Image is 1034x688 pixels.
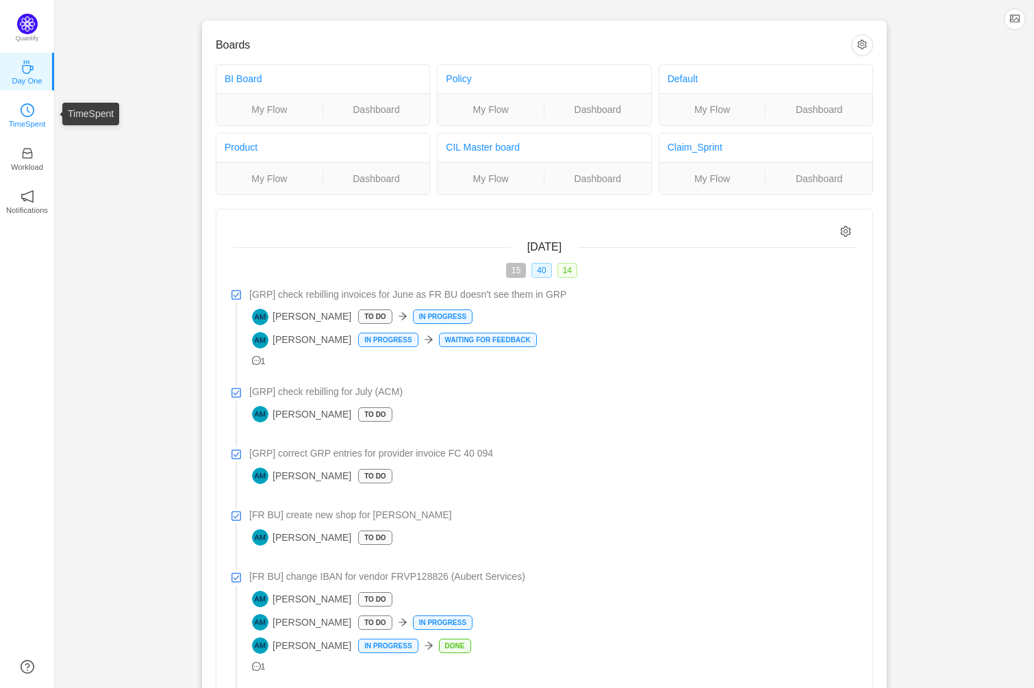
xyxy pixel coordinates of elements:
p: To Do [359,470,391,483]
button: icon: setting [851,34,873,56]
p: TimeSpent [9,118,46,130]
i: icon: inbox [21,146,34,160]
a: My Flow [659,171,766,186]
span: [FR BU] change IBAN for vendor FRVP128826 (Aubert Services) [249,570,525,584]
a: Dashboard [323,102,430,117]
img: AM [252,591,268,607]
p: In Progress [359,639,417,652]
p: Notifications [6,204,48,216]
span: 1 [252,357,266,366]
a: Dashboard [766,171,872,186]
span: [PERSON_NAME] [252,591,351,607]
a: Dashboard [766,102,872,117]
a: My Flow [438,171,544,186]
p: In Progress [359,333,417,346]
h3: Boards [216,38,851,52]
img: AM [252,468,268,484]
p: In Progress [414,310,472,323]
p: To Do [359,593,391,606]
a: icon: clock-circleTimeSpent [21,107,34,121]
span: [PERSON_NAME] [252,637,351,654]
a: Dashboard [544,171,651,186]
a: [GRP] check rebilling for July (ACM) [249,385,856,399]
p: To Do [359,310,391,323]
span: [PERSON_NAME] [252,309,351,325]
a: BI Board [225,73,262,84]
a: icon: question-circle [21,660,34,674]
i: icon: message [252,356,261,365]
i: icon: coffee [21,60,34,74]
a: [GRP] check rebilling invoices for June as FR BU doesn't see them in GRP [249,288,856,302]
p: Done [440,639,470,652]
button: icon: picture [1004,8,1026,30]
a: My Flow [216,102,323,117]
a: My Flow [659,102,766,117]
span: [PERSON_NAME] [252,529,351,546]
span: [GRP] check rebilling for July (ACM) [249,385,403,399]
img: AM [252,332,268,348]
a: icon: notificationNotifications [21,194,34,207]
span: 14 [557,263,577,278]
p: Workload [11,161,43,173]
span: 40 [531,263,551,278]
a: Dashboard [323,171,430,186]
a: Claim_Sprint [668,142,722,153]
p: To Do [359,531,391,544]
a: Product [225,142,257,153]
a: Dashboard [544,102,651,117]
span: 1 [252,662,266,672]
a: My Flow [438,102,544,117]
img: AM [252,614,268,630]
img: AM [252,637,268,654]
a: Policy [446,73,471,84]
img: AM [252,406,268,422]
span: [DATE] [527,241,562,253]
a: icon: inboxWorkload [21,151,34,164]
i: icon: arrow-right [398,311,407,321]
p: Day One [12,75,42,87]
span: [PERSON_NAME] [252,614,351,630]
p: To Do [359,408,391,421]
i: icon: arrow-right [398,617,407,627]
span: [GRP] check rebilling invoices for June as FR BU doesn't see them in GRP [249,288,566,302]
a: My Flow [216,171,323,186]
a: [GRP] correct GRP entries for provider invoice FC 40 094 [249,446,856,461]
i: icon: message [252,662,261,671]
i: icon: arrow-right [424,641,433,650]
img: AM [252,529,268,546]
span: [PERSON_NAME] [252,332,351,348]
img: AM [252,309,268,325]
i: icon: notification [21,190,34,203]
p: Quantify [16,34,39,44]
span: [PERSON_NAME] [252,406,351,422]
span: [FR BU] create new shop for [PERSON_NAME] [249,508,452,522]
span: [PERSON_NAME] [252,468,351,484]
a: [FR BU] change IBAN for vendor FRVP128826 (Aubert Services) [249,570,856,584]
i: icon: clock-circle [21,103,34,117]
p: To Do [359,616,391,629]
a: [FR BU] create new shop for [PERSON_NAME] [249,508,856,522]
a: icon: coffeeDay One [21,64,34,78]
i: icon: arrow-right [424,335,433,344]
a: Default [668,73,698,84]
p: Waiting for feedback [440,333,536,346]
img: Quantify [17,14,38,34]
a: CIL Master board [446,142,520,153]
span: 15 [506,263,526,278]
span: [GRP] correct GRP entries for provider invoice FC 40 094 [249,446,493,461]
p: In Progress [414,616,472,629]
i: icon: setting [840,226,852,238]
